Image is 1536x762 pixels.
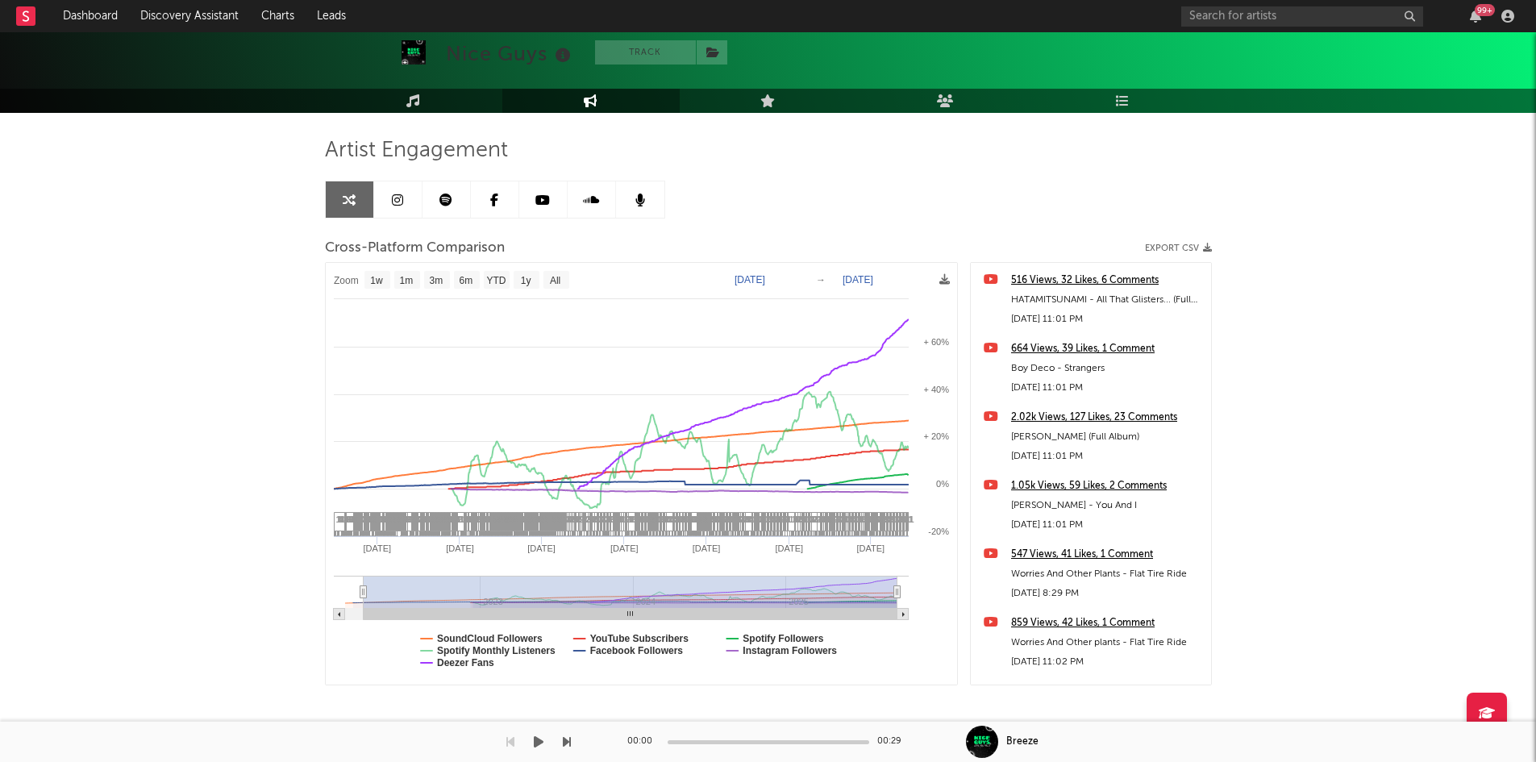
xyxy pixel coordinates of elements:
[527,543,556,553] text: [DATE]
[437,633,543,644] text: SoundCloud Followers
[459,275,472,286] text: 6m
[589,633,689,644] text: YouTube Subscribers
[1011,584,1203,603] div: [DATE] 8:29 PM
[595,40,696,65] button: Track
[1011,271,1203,290] a: 516 Views, 32 Likes, 6 Comments
[446,543,474,553] text: [DATE]
[399,275,413,286] text: 1m
[735,274,765,285] text: [DATE]
[1011,339,1203,359] a: 664 Views, 39 Likes, 1 Comment
[450,514,460,524] span: 12
[495,514,500,524] span: 4
[1011,633,1203,652] div: Worries And Other plants - Flat Tire Ride
[486,275,506,286] text: YTD
[876,514,880,524] span: 4
[536,514,541,524] span: 4
[1011,477,1203,496] a: 1.05k Views, 59 Likes, 2 Comments
[336,514,341,524] span: 1
[775,543,803,553] text: [DATE]
[325,239,505,258] span: Cross-Platform Comparison
[1011,359,1203,378] div: Boy Deco - Strangers
[610,543,639,553] text: [DATE]
[424,514,429,524] span: 4
[549,275,560,286] text: All
[1011,614,1203,633] a: 859 Views, 42 Likes, 1 Comment
[1145,244,1212,253] button: Export CSV
[923,337,949,347] text: + 60%
[743,633,823,644] text: Spotify Followers
[1470,10,1481,23] button: 99+
[775,514,780,524] span: 4
[1011,408,1203,427] a: 2.02k Views, 127 Likes, 23 Comments
[1011,682,1203,702] a: 2k Views, 79 Likes, 9 Comments
[749,514,754,524] span: 4
[1011,427,1203,447] div: [PERSON_NAME] (Full Album)
[437,657,494,668] text: Deezer Fans
[923,385,949,394] text: + 40%
[493,514,497,524] span: 4
[1011,652,1203,672] div: [DATE] 11:02 PM
[1011,447,1203,466] div: [DATE] 11:01 PM
[923,431,949,441] text: + 20%
[520,275,531,286] text: 1y
[325,141,508,160] span: Artist Engagement
[816,274,826,285] text: →
[370,275,383,286] text: 1w
[334,275,359,286] text: Zoom
[936,479,949,489] text: 0%
[437,645,556,656] text: Spotify Monthly Listeners
[403,514,408,524] span: 2
[683,514,693,524] span: 12
[803,514,813,524] span: 10
[429,275,443,286] text: 3m
[1011,378,1203,398] div: [DATE] 11:01 PM
[928,527,949,536] text: -20%
[422,514,427,524] span: 4
[446,40,575,67] div: Nice Guys
[492,514,497,524] span: 4
[339,514,349,524] span: 10
[843,274,873,285] text: [DATE]
[743,645,837,656] text: Instagram Followers
[621,514,631,524] span: 12
[483,514,488,524] span: 4
[1011,545,1203,564] a: 547 Views, 41 Likes, 1 Comment
[738,514,747,524] span: 15
[780,514,790,524] span: 20
[1011,290,1203,310] div: HATAMITSUNAMI - All That Glisters... (Full Album)
[1011,515,1203,535] div: [DATE] 11:01 PM
[352,514,357,524] span: 4
[696,514,701,524] span: 4
[1475,4,1495,16] div: 99 +
[590,514,595,524] span: 4
[692,543,720,553] text: [DATE]
[1006,735,1039,749] div: Breeze
[659,514,668,524] span: 12
[363,543,391,553] text: [DATE]
[856,543,885,553] text: [DATE]
[674,514,679,524] span: 4
[1011,564,1203,584] div: Worries And Other Plants - Flat Tire Ride
[589,645,683,656] text: Facebook Followers
[1011,310,1203,329] div: [DATE] 11:01 PM
[877,732,910,752] div: 00:29
[1181,6,1423,27] input: Search for artists
[1011,496,1203,515] div: [PERSON_NAME] - You And I
[568,514,572,524] span: 4
[627,732,660,752] div: 00:00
